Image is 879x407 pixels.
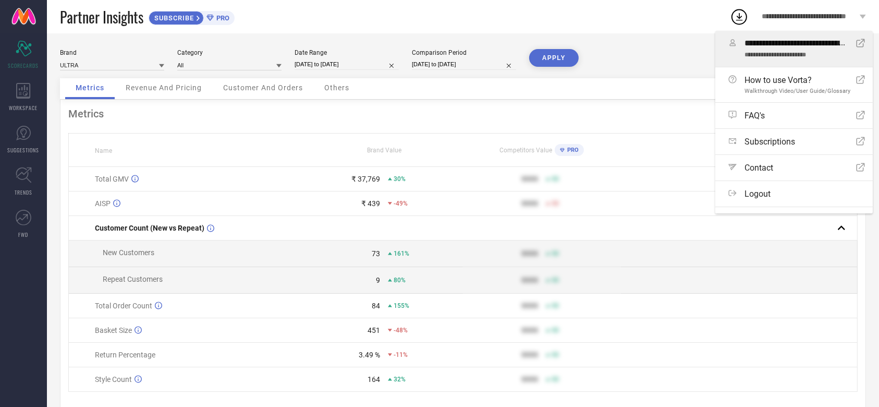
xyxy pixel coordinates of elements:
div: 9999 [521,175,538,183]
div: Metrics [68,107,858,120]
span: PRO [565,147,579,153]
div: 73 [372,249,380,258]
a: Contact [715,155,873,181]
span: Total Order Count [95,302,152,310]
div: 9 [376,276,380,284]
div: Date Range [295,49,399,56]
span: 80% [394,277,406,284]
span: 50 [552,302,559,309]
span: PRO [214,14,229,22]
div: Comparison Period [412,49,516,56]
div: 164 [368,375,380,384]
span: 50 [552,175,559,183]
span: Basket Size [95,326,132,334]
span: 155% [394,302,409,309]
div: 84 [372,302,380,310]
span: Repeat Customers [103,275,163,283]
input: Select date range [295,59,399,70]
span: Others [324,83,349,92]
a: How to use Vorta?Walkthrough Video/User Guide/Glossary [715,67,873,102]
div: ₹ 37,769 [351,175,380,183]
div: 3.49 % [359,351,380,359]
span: How to use Vorta? [744,75,850,85]
span: TRENDS [15,188,32,196]
span: New Customers [103,248,154,257]
span: WORKSPACE [9,104,38,112]
a: Subscriptions [715,129,873,154]
span: SUBSCRIBE [149,14,197,22]
span: Name [95,147,112,154]
span: SUGGESTIONS [8,146,40,154]
span: -49% [394,200,408,207]
a: SUBSCRIBEPRO [149,8,235,25]
div: Category [177,49,282,56]
div: 9999 [521,375,538,384]
div: 9999 [521,249,538,258]
span: 50 [552,351,559,358]
span: Partner Insights [60,6,143,28]
span: -11% [394,351,408,358]
span: Subscriptions [744,137,795,147]
span: Logout [744,189,771,199]
span: Style Count [95,375,132,384]
span: 50 [552,250,559,257]
span: Metrics [76,83,104,92]
a: FAQ's [715,103,873,128]
input: Select comparison period [412,59,516,70]
button: APPLY [529,49,579,67]
span: 50 [552,200,559,207]
div: 451 [368,326,380,334]
span: Return Percentage [95,351,155,359]
span: Contact [744,163,773,173]
div: ₹ 439 [361,199,380,208]
span: Customer And Orders [223,83,303,92]
div: 9999 [521,351,538,359]
div: 9999 [521,276,538,284]
span: FAQ's [744,111,765,121]
span: Walkthrough Video/User Guide/Glossary [744,88,850,94]
span: 30% [394,175,406,183]
span: Brand Value [367,147,401,154]
span: Customer Count (New vs Repeat) [95,224,204,232]
div: 9999 [521,302,538,310]
div: Brand [60,49,164,56]
span: Total GMV [95,175,129,183]
span: -48% [394,327,408,334]
span: 50 [552,376,559,383]
div: Open download list [730,7,749,26]
div: 9999 [521,199,538,208]
span: 161% [394,250,409,257]
span: Revenue And Pricing [126,83,202,92]
div: 9999 [521,326,538,334]
span: Competitors Value [499,147,552,154]
span: 32% [394,376,406,383]
span: 50 [552,327,559,334]
span: AISP [95,199,111,208]
span: SCORECARDS [8,62,39,69]
span: FWD [19,231,29,238]
span: 50 [552,277,559,284]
